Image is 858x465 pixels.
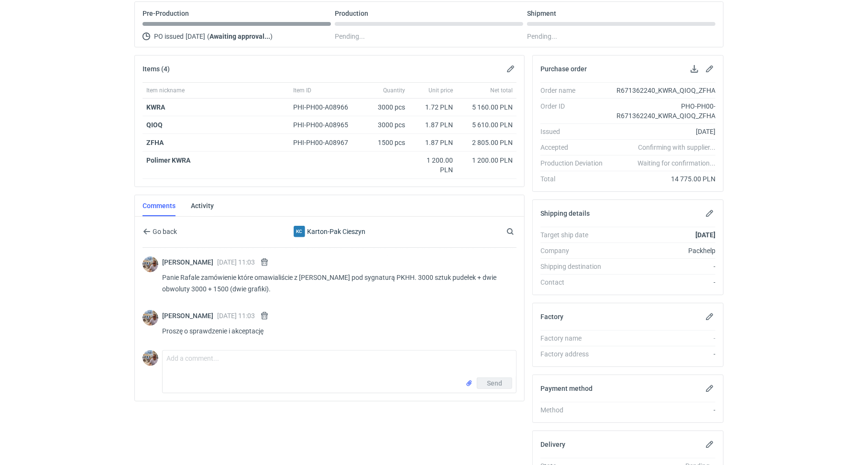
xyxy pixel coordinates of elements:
div: Company [540,246,610,255]
span: Pending... [335,31,365,42]
span: ) [270,33,273,40]
div: 1500 pcs [361,134,409,152]
a: ZFHA [146,139,164,146]
div: Method [540,405,610,415]
em: Waiting for confirmation... [638,158,715,168]
div: Factory address [540,349,610,359]
span: [DATE] 11:03 [217,258,255,266]
p: Shipment [527,10,556,17]
a: Activity [191,195,214,216]
img: Michał Palasek [143,256,158,272]
button: Send [477,377,512,389]
h2: Shipping details [540,210,590,217]
div: - [610,262,715,271]
span: [DATE] 11:03 [217,312,255,320]
div: Accepted [540,143,610,152]
div: PHI-PH00-A08967 [293,138,357,147]
h2: Factory [540,313,563,321]
div: 1.87 PLN [413,138,453,147]
strong: Polimer KWRA [146,156,190,164]
a: Comments [143,195,176,216]
figcaption: KC [294,226,305,237]
h2: Delivery [540,441,565,448]
div: - [610,405,715,415]
div: Issued [540,127,610,136]
img: Michał Palasek [143,350,158,366]
div: 1.87 PLN [413,120,453,130]
div: 1 200.00 PLN [461,155,513,165]
div: Order ID [540,101,610,121]
strong: [DATE] [695,231,715,239]
button: Edit shipping details [704,208,715,219]
span: [DATE] [186,31,205,42]
div: 3000 pcs [361,99,409,116]
h2: Purchase order [540,65,587,73]
div: Target ship date [540,230,610,240]
span: Quantity [383,87,405,94]
span: Item ID [293,87,311,94]
div: Contact [540,277,610,287]
div: Karton-Pak Cieszyn [251,226,408,237]
a: QIOQ [146,121,163,129]
div: Karton-Pak Cieszyn [294,226,305,237]
div: 1.72 PLN [413,102,453,112]
span: [PERSON_NAME] [162,258,217,266]
span: Send [487,380,502,387]
button: Download PO [689,63,700,75]
div: Pending... [527,31,715,42]
div: 3000 pcs [361,116,409,134]
div: Shipping destination [540,262,610,271]
div: Order name [540,86,610,95]
button: Edit items [505,63,517,75]
div: Packhelp [610,246,715,255]
span: [PERSON_NAME] [162,312,217,320]
span: Unit price [429,87,453,94]
p: Pre-Production [143,10,189,17]
span: Go back [151,228,177,235]
span: ( [207,33,209,40]
div: 5 160.00 PLN [461,102,513,112]
h2: Items (4) [143,65,170,73]
div: 2 805.00 PLN [461,138,513,147]
span: Item nickname [146,87,185,94]
div: PHI-PH00-A08966 [293,102,357,112]
div: - [610,349,715,359]
div: - [610,277,715,287]
div: 1 200.00 PLN [413,155,453,175]
button: Go back [143,226,177,237]
p: Panie Rafale zamówienie które omawialiście z [PERSON_NAME] pod sygnaturą PKHH. 3000 sztuk pudełek... [162,272,509,295]
div: PHI-PH00-A08965 [293,120,357,130]
div: - [610,333,715,343]
div: [DATE] [610,127,715,136]
em: Confirming with supplier... [638,144,715,151]
a: KWRA [146,103,165,111]
img: Michał Palasek [143,310,158,326]
input: Search [505,226,535,237]
span: Net total [490,87,513,94]
button: Edit delivery details [704,439,715,450]
button: Edit purchase order [704,63,715,75]
button: Edit payment method [704,383,715,394]
div: PHO-PH00-R671362240_KWRA_QIOQ_ZFHA [610,101,715,121]
strong: Awaiting approval... [209,33,270,40]
div: Production Deviation [540,158,610,168]
div: Total [540,174,610,184]
div: R671362240_KWRA_QIOQ_ZFHA [610,86,715,95]
div: 5 610.00 PLN [461,120,513,130]
div: PO issued [143,31,331,42]
button: Edit factory details [704,311,715,322]
p: Proszę o sprawdzenie i akceptację [162,325,509,337]
div: Factory name [540,333,610,343]
h2: Payment method [540,385,593,392]
p: Production [335,10,368,17]
div: 14 775.00 PLN [610,174,715,184]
